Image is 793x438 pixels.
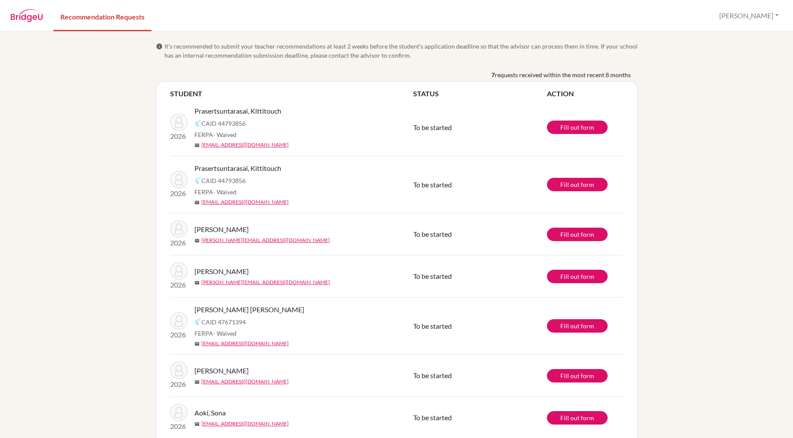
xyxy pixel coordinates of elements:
[170,220,188,238] img: Remy, Loeva
[194,224,249,235] span: [PERSON_NAME]
[194,120,201,127] img: Common App logo
[53,1,151,31] a: Recommendation Requests
[547,319,608,333] a: Fill out form
[213,330,237,337] span: - Waived
[170,171,188,188] img: Prasertsuntarasai, Kittitouch
[413,180,452,189] span: To be started
[715,7,783,24] button: [PERSON_NAME]
[170,280,188,290] p: 2026
[213,131,237,138] span: - Waived
[194,130,237,139] span: FERPA
[170,188,188,199] p: 2026
[413,88,547,99] th: STATUS
[194,341,200,346] span: mail
[156,43,163,50] span: info
[413,413,452,422] span: To be started
[413,322,452,330] span: To be started
[194,177,201,184] img: Common App logo
[201,119,246,128] span: CAID 44793856
[194,143,200,148] span: mail
[201,236,330,244] a: [PERSON_NAME][EMAIL_ADDRESS][DOMAIN_NAME]
[413,371,452,379] span: To be started
[547,121,608,134] a: Fill out form
[194,379,200,385] span: mail
[213,188,237,196] span: - Waived
[547,411,608,425] a: Fill out form
[194,366,249,376] span: [PERSON_NAME]
[170,330,188,340] p: 2026
[170,421,188,431] p: 2026
[10,9,43,22] img: BridgeU logo
[413,272,452,280] span: To be started
[201,198,289,206] a: [EMAIL_ADDRESS][DOMAIN_NAME]
[194,200,200,205] span: mail
[170,262,188,280] img: Remy, Loeva
[547,88,623,99] th: ACTION
[194,163,281,173] span: Prasertsuntarasai, Kittitouch
[201,278,330,286] a: [PERSON_NAME][EMAIL_ADDRESS][DOMAIN_NAME]
[547,228,608,241] a: Fill out form
[170,114,188,131] img: Prasertsuntarasai, Kittitouch
[194,408,226,418] span: Aoki, Sona
[194,329,237,338] span: FERPA
[201,317,246,327] span: CAID 47671394
[194,422,200,427] span: mail
[170,362,188,379] img: Sueyoshi, Tatsuhiro
[201,420,289,428] a: [EMAIL_ADDRESS][DOMAIN_NAME]
[547,270,608,283] a: Fill out form
[201,141,289,149] a: [EMAIL_ADDRESS][DOMAIN_NAME]
[194,187,237,196] span: FERPA
[201,340,289,347] a: [EMAIL_ADDRESS][DOMAIN_NAME]
[491,70,495,79] b: 7
[194,106,281,116] span: Prasertsuntarasai, Kittitouch
[170,312,188,330] img: Nguyen, Ngoc Hoang Chau
[194,280,200,285] span: mail
[170,88,413,99] th: STUDENT
[201,176,246,185] span: CAID 44793856
[413,230,452,238] span: To be started
[194,266,249,277] span: [PERSON_NAME]
[547,369,608,382] a: Fill out form
[170,379,188,389] p: 2026
[413,123,452,131] span: To be started
[201,378,289,386] a: [EMAIL_ADDRESS][DOMAIN_NAME]
[194,304,304,315] span: [PERSON_NAME] [PERSON_NAME]
[194,318,201,325] img: Common App logo
[170,404,188,421] img: Aoki, Sona
[194,238,200,243] span: mail
[495,70,631,79] span: requests received within the most recent 8 months
[165,42,638,60] span: It’s recommended to submit your teacher recommendations at least 2 weeks before the student’s app...
[547,178,608,191] a: Fill out form
[170,238,188,248] p: 2026
[170,131,188,141] p: 2026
